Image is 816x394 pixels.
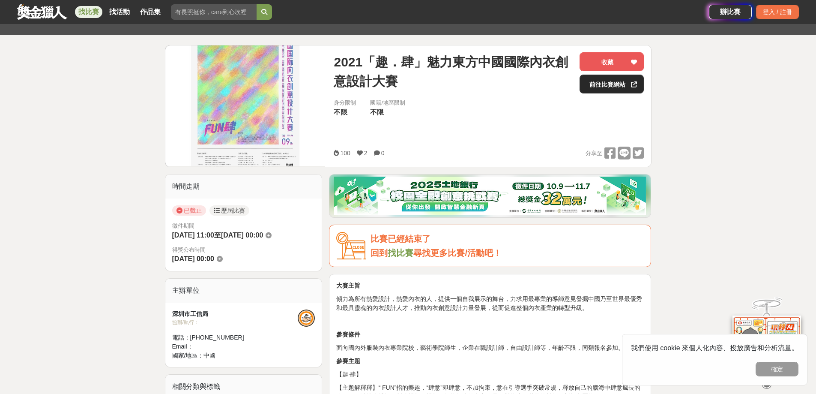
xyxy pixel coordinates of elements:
div: 電話： [PHONE_NUMBER] [172,333,298,342]
div: 國籍/地區限制 [370,99,405,107]
span: 得獎公布時間 [172,246,315,254]
a: 辦比賽 [709,5,752,19]
span: 不限 [334,108,347,116]
span: 國家/地區： [172,352,204,359]
button: 確定 [756,362,798,376]
div: 登入 / 註冊 [756,5,799,19]
a: 找活動 [106,6,133,18]
a: 前往比賽網站 [580,75,644,93]
span: 100 [340,150,350,156]
div: 比賽已經結束了 [371,232,644,246]
span: 0 [381,150,385,156]
a: 找比賽 [75,6,102,18]
p: 面向國內外服裝內衣專業院校，藝術學院師生，企業在職設計師，自由設計師等，年齡不限，同類報名參加。 [336,343,644,352]
img: Icon [336,232,366,260]
a: 歷屆比賽 [209,205,249,216]
a: 找比賽 [388,248,413,258]
a: 作品集 [137,6,164,18]
button: 收藏 [580,52,644,71]
span: 已截止 [172,205,206,216]
span: 至 [214,232,221,239]
div: Email： [172,342,298,351]
span: [DATE] 11:00 [172,232,214,239]
div: 協辦/執行： [172,319,298,326]
div: 身分限制 [334,99,356,107]
span: 2 [364,150,368,156]
strong: 參賽主題 [336,358,360,364]
span: 中國 [203,352,215,359]
strong: 大賽主旨 [336,282,360,289]
span: [DATE] 00:00 [172,255,214,262]
span: 徵件期間 [172,223,194,229]
span: 我們使用 cookie 來個人化內容、投放廣告和分析流量。 [631,344,798,352]
span: 尋找更多比賽/活動吧！ [413,248,502,258]
span: 2021「趣．肆」魅力東方中國國際內衣創意設計大賽 [334,52,573,91]
img: Cover Image [165,45,326,166]
span: 不限 [370,108,384,116]
div: 主辦單位 [165,279,322,303]
div: 深圳市工信局 [172,310,298,319]
span: 回到 [371,248,388,258]
input: 有長照挺你，care到心坎裡！青春出手，拍出照顧 影音徵件活動 [171,4,257,20]
span: [DATE] 00:00 [221,232,263,239]
span: 分享至 [586,147,602,160]
p: 傾力為所有熱愛設計，熱愛內衣的人，提供一個自我展示的舞台，力求用最專業的導師意見發掘中國乃至世界最優秀和最具靈魂的內衣設計人才，推動內衣創意設計力量發展，從而促進整個內衣產業的轉型升級。 [336,295,644,313]
div: 時間走期 [165,174,322,199]
img: d2146d9a-e6f6-4337-9592-8cefde37ba6b.png [732,316,801,373]
img: d20b4788-230c-4a26-8bab-6e291685a538.png [334,177,646,215]
p: 【趣·肆】 [336,370,644,379]
strong: 參賽條件 [336,331,360,338]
